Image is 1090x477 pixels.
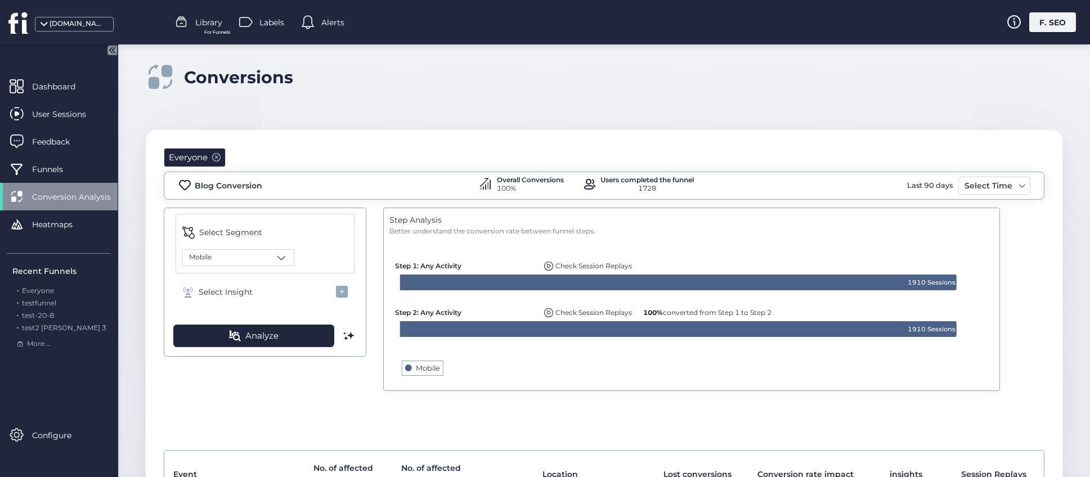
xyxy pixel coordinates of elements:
div: Step 2: Any Activity [395,303,536,318]
span: Everyone [169,151,208,164]
button: Select Segment [176,220,354,245]
span: Step 1: Any Activity [395,262,461,270]
span: . [17,284,19,295]
text: 1910 Sessions [908,325,956,333]
span: User Sessions [32,108,103,120]
div: [DOMAIN_NAME] [50,19,106,29]
div: Overall Conversions [497,177,564,183]
button: Select Insight [176,279,355,305]
div: Last 90 days [904,177,956,195]
text: 1910 Sessions [908,278,956,286]
div: F. SEO [1029,12,1076,32]
div: Select Time [962,179,1015,192]
span: Alerts [321,16,344,29]
span: . [17,296,19,307]
span: Analyze [245,329,279,343]
span: converted from Step 1 to Step 2 [643,308,771,317]
span: Configure [32,429,88,442]
div: 100% converted from Step 1 to Step 2 [640,303,774,318]
span: Library [195,16,222,29]
div: Replays of user dropping [541,255,635,271]
span: test2 [PERSON_NAME] 3 [22,323,106,332]
text: Mobile [416,364,440,372]
span: Step 2: Any Activity [395,308,461,317]
span: Heatmaps [32,218,89,231]
div: Blog Conversion [195,179,262,192]
span: Mobile [189,252,212,263]
span: Feedback [32,136,87,148]
div: Recent Funnels [12,265,111,277]
span: More ... [27,339,51,349]
div: Users completed the funnel [600,177,694,183]
span: Check Session Replays [555,262,632,270]
div: Replays of user dropping [541,302,635,318]
span: Funnels [32,163,80,175]
span: test-20-8 [22,311,54,319]
div: Step 1: Any Activity [395,256,536,271]
span: Select Insight [199,286,253,298]
span: testfunnel [22,299,56,307]
b: 100% [643,308,663,317]
span: Labels [259,16,284,29]
span: . [17,321,19,332]
div: 1728 [600,183,694,194]
span: Check Session Replays [555,308,632,317]
span: Conversion Analysis [32,191,128,203]
div: Conversions [184,67,293,88]
div: Better understand the conversion rate between funnel steps. [389,226,994,237]
button: Analyze [173,325,334,347]
span: Everyone [22,286,54,295]
span: Select Segment [199,226,262,238]
div: Step Analysis [389,214,994,226]
span: Dashboard [32,80,92,93]
div: 100% [497,183,564,194]
span: For Funnels [204,29,230,36]
span: . [17,309,19,319]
